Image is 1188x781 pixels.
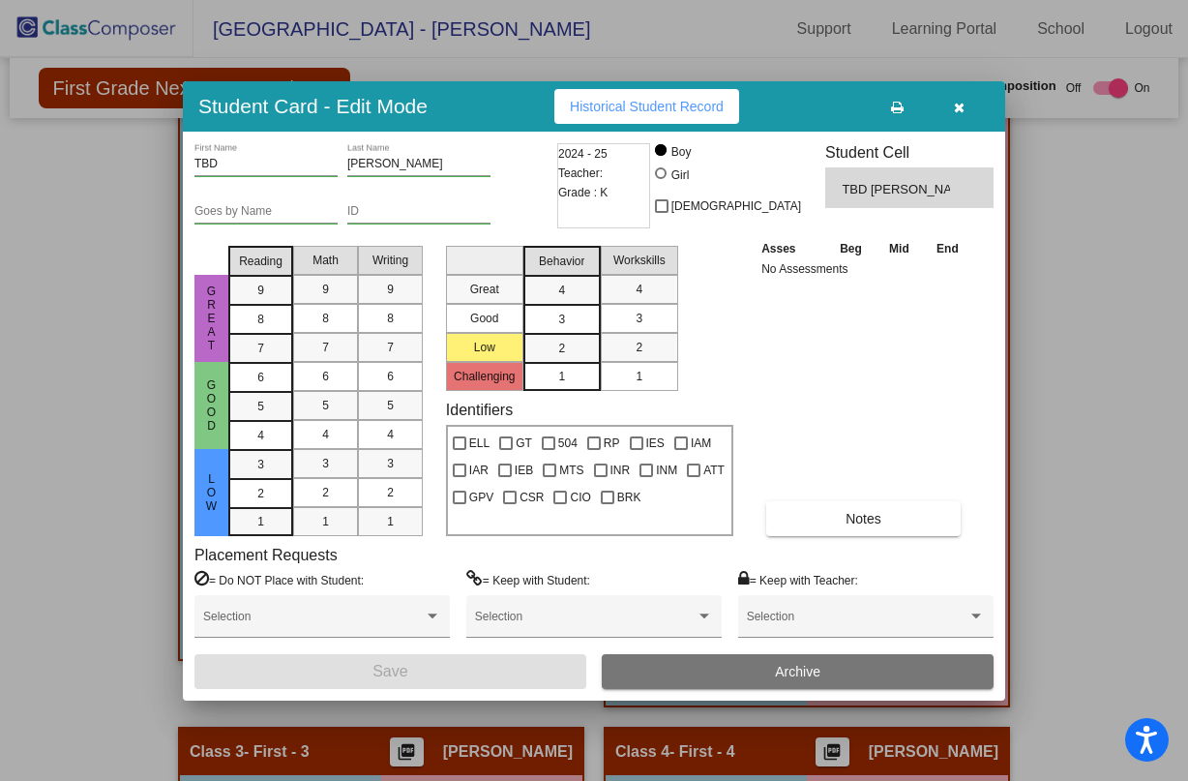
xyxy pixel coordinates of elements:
[691,432,711,455] span: IAM
[257,427,264,444] span: 4
[766,501,961,536] button: Notes
[559,459,583,482] span: MTS
[646,432,665,455] span: IES
[558,144,608,164] span: 2024 - 25
[322,397,329,414] span: 5
[516,432,532,455] span: GT
[671,195,801,218] span: [DEMOGRAPHIC_DATA]
[387,281,394,298] span: 9
[322,368,329,385] span: 6
[372,663,407,679] span: Save
[636,339,642,356] span: 2
[387,484,394,501] span: 2
[198,94,428,118] h3: Student Card - Edit Mode
[775,664,820,679] span: Archive
[257,485,264,502] span: 2
[558,432,578,455] span: 504
[203,472,221,513] span: Low
[876,238,922,259] th: Mid
[446,401,513,419] label: Identifiers
[387,397,394,414] span: 5
[636,281,642,298] span: 4
[387,310,394,327] span: 8
[322,455,329,472] span: 3
[203,285,221,352] span: Great
[670,143,692,161] div: Boy
[703,459,725,482] span: ATT
[617,486,641,509] span: BRK
[194,570,364,589] label: = Do NOT Place with Student:
[194,546,338,564] label: Placement Requests
[387,339,394,356] span: 7
[515,459,533,482] span: IEB
[194,205,338,219] input: goes by name
[257,369,264,386] span: 6
[257,513,264,530] span: 1
[322,310,329,327] span: 8
[636,310,642,327] span: 3
[554,89,739,124] button: Historical Student Record
[613,252,666,269] span: Workskills
[194,654,586,689] button: Save
[387,426,394,443] span: 4
[826,238,876,259] th: Beg
[738,570,858,589] label: = Keep with Teacher:
[322,513,329,530] span: 1
[257,398,264,415] span: 5
[656,459,677,482] span: INM
[466,570,590,589] label: = Keep with Student:
[558,311,565,328] span: 3
[602,654,994,689] button: Archive
[203,378,221,433] span: Good
[558,183,608,202] span: Grade : K
[469,432,490,455] span: ELL
[257,311,264,328] span: 8
[558,340,565,357] span: 2
[257,456,264,473] span: 3
[825,143,994,162] h3: Student Cell
[923,238,973,259] th: End
[558,368,565,385] span: 1
[610,459,631,482] span: INR
[387,368,394,385] span: 6
[558,164,603,183] span: Teacher:
[469,459,489,482] span: IAR
[372,252,408,269] span: Writing
[469,486,493,509] span: GPV
[670,166,690,184] div: Girl
[757,259,972,279] td: No Assessments
[387,455,394,472] span: 3
[312,252,339,269] span: Math
[757,238,826,259] th: Asses
[257,340,264,357] span: 7
[322,484,329,501] span: 2
[322,426,329,443] span: 4
[520,486,544,509] span: CSR
[604,432,620,455] span: RP
[539,253,584,270] span: Behavior
[322,339,329,356] span: 7
[257,282,264,299] span: 9
[846,511,881,526] span: Notes
[636,368,642,385] span: 1
[570,486,590,509] span: CIO
[322,281,329,298] span: 9
[387,513,394,530] span: 1
[842,180,949,199] span: TBD [PERSON_NAME]
[239,253,282,270] span: Reading
[570,99,724,114] span: Historical Student Record
[558,282,565,299] span: 4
